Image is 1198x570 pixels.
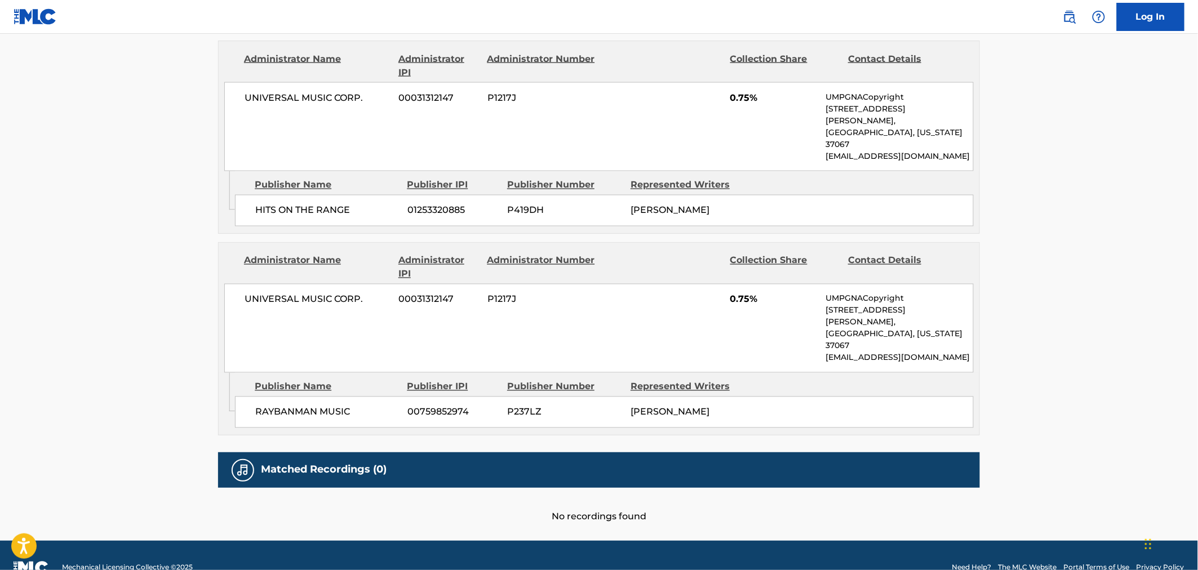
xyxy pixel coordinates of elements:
[487,52,596,79] div: Administrator Number
[407,380,499,394] div: Publisher IPI
[1058,6,1081,28] a: Public Search
[255,204,399,217] span: HITS ON THE RANGE
[826,150,973,162] p: [EMAIL_ADDRESS][DOMAIN_NAME]
[848,52,957,79] div: Contact Details
[848,254,957,281] div: Contact Details
[631,407,709,417] span: [PERSON_NAME]
[1142,516,1198,570] iframe: Chat Widget
[1063,10,1076,24] img: search
[507,380,622,394] div: Publisher Number
[826,103,973,127] p: [STREET_ADDRESS][PERSON_NAME],
[398,254,478,281] div: Administrator IPI
[631,380,746,394] div: Represented Writers
[244,254,390,281] div: Administrator Name
[826,328,973,352] p: [GEOGRAPHIC_DATA], [US_STATE] 37067
[487,91,597,105] span: P1217J
[255,406,399,419] span: RAYBANMAN MUSIC
[245,293,391,306] span: UNIVERSAL MUSIC CORP.
[407,179,499,192] div: Publisher IPI
[218,488,980,524] div: No recordings found
[398,52,478,79] div: Administrator IPI
[730,52,840,79] div: Collection Share
[507,204,622,217] span: P419DH
[236,464,250,477] img: Matched Recordings
[399,293,479,306] span: 00031312147
[244,52,390,79] div: Administrator Name
[487,254,596,281] div: Administrator Number
[631,179,746,192] div: Represented Writers
[1088,6,1110,28] div: Help
[826,352,973,364] p: [EMAIL_ADDRESS][DOMAIN_NAME]
[255,380,398,394] div: Publisher Name
[631,205,709,216] span: [PERSON_NAME]
[826,91,973,103] p: UMPGNACopyright
[261,464,387,477] h5: Matched Recordings (0)
[14,8,57,25] img: MLC Logo
[507,406,622,419] span: P237LZ
[826,293,973,305] p: UMPGNACopyright
[407,406,499,419] span: 00759852974
[1117,3,1184,31] a: Log In
[407,204,499,217] span: 01253320885
[1145,527,1152,561] div: Drag
[507,179,622,192] div: Publisher Number
[399,91,479,105] span: 00031312147
[826,305,973,328] p: [STREET_ADDRESS][PERSON_NAME],
[730,254,840,281] div: Collection Share
[487,293,597,306] span: P1217J
[730,293,818,306] span: 0.75%
[1092,10,1106,24] img: help
[826,127,973,150] p: [GEOGRAPHIC_DATA], [US_STATE] 37067
[255,179,398,192] div: Publisher Name
[245,91,391,105] span: UNIVERSAL MUSIC CORP.
[730,91,818,105] span: 0.75%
